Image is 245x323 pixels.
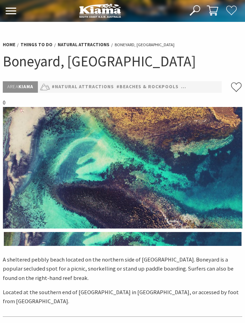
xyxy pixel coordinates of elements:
[116,83,179,91] a: #Beaches & Rockpools
[3,81,38,93] p: Kiama
[115,41,174,48] li: Boneyard, [GEOGRAPHIC_DATA]
[3,98,242,229] div: 0
[3,107,242,229] img: Boneyard Kiama
[58,42,109,48] a: Natural Attractions
[7,84,18,90] span: Area
[3,52,242,71] h1: Boneyard, [GEOGRAPHIC_DATA]
[3,255,242,282] p: A sheltered pebbly beach located on the northern side of [GEOGRAPHIC_DATA]. Boneyard is a popular...
[79,3,121,18] img: Kiama Logo
[4,232,242,246] img: Boneyard Kiama
[21,42,52,48] a: Things To Do
[52,83,114,91] a: #Natural Attractions
[3,288,242,306] p: Located at the southern end of [GEOGRAPHIC_DATA] in [GEOGRAPHIC_DATA], or accessed by foot from [...
[3,42,15,48] a: Home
